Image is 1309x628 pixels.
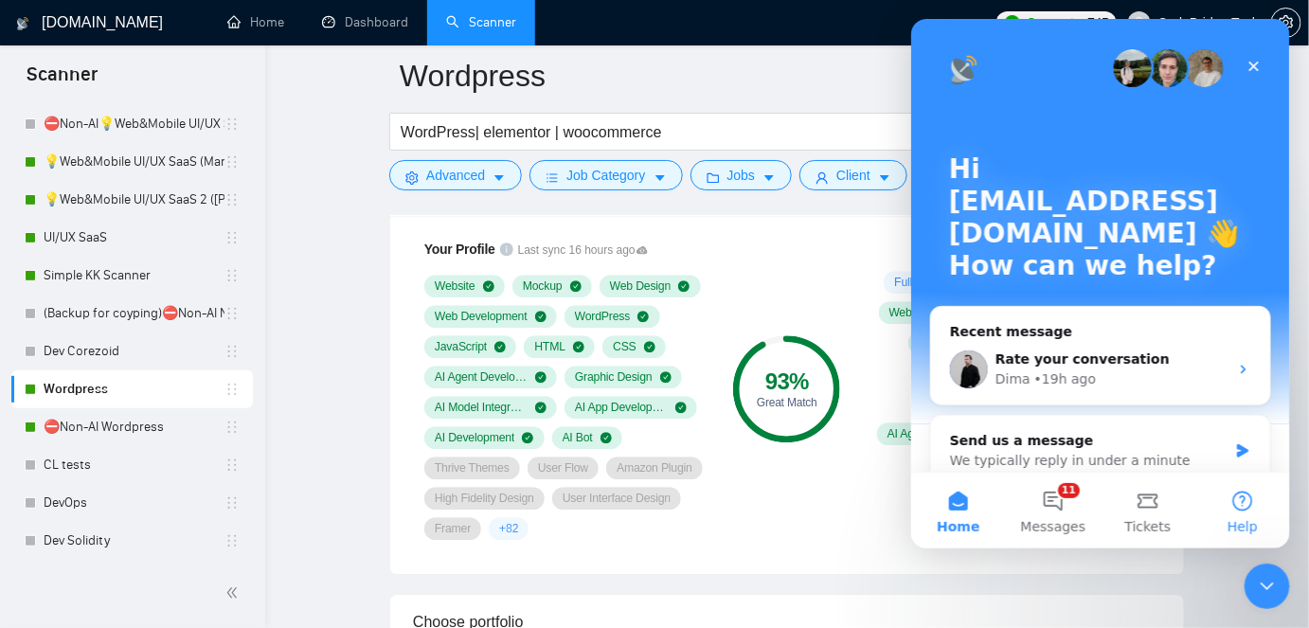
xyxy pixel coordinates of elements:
a: Dev Corezoid [44,332,224,370]
li: 💡Web&Mobile UI/UX SaaS 2 (Mariia) [11,181,253,219]
span: check-circle [660,371,672,383]
span: user [1133,16,1146,29]
span: Full Stack Development ( 19 %) [894,275,987,290]
span: folder [707,170,720,185]
span: High Fidelity Design [435,491,534,506]
span: JavaScript [435,339,487,354]
a: UI/UX SaaS [44,219,224,257]
span: holder [224,420,240,435]
span: info-circle [500,242,513,256]
span: Web Design ( 81 %) [889,305,980,320]
li: (Backup for coyping)⛔Non-AI New! UI UX DESIGN GENERAL [11,295,253,332]
span: double-left [225,583,244,602]
iframe: Intercom live chat [1245,564,1290,609]
a: 💡Web&Mobile UI/UX SaaS (Mariia) [44,143,224,181]
img: logo [16,9,29,39]
li: CL tests [11,446,253,484]
span: caret-down [762,170,776,185]
span: Jobs [727,165,756,186]
span: AI Model Integration [435,400,528,415]
span: AI Development [435,430,514,445]
a: CL tests [44,446,224,484]
span: user [816,170,829,185]
span: Framer [435,521,471,536]
a: searchScanner [446,14,516,30]
span: User Flow [538,460,588,475]
a: Dev Solidity [44,522,224,560]
iframe: Intercom live chat [911,19,1290,548]
span: setting [405,170,419,185]
button: userClientcaret-down [799,160,907,190]
li: 💡Web&Mobile UI/UX SaaS (Mariia) [11,143,253,181]
span: + 82 [499,521,518,536]
span: WordPress [575,309,631,324]
li: UI/UX SaaS [11,219,253,257]
span: holder [224,154,240,170]
span: bars [546,170,559,185]
input: Scanner name... [400,52,1146,99]
li: Simple KK Scanner [11,257,253,295]
span: holder [224,230,240,245]
span: check-circle [573,341,584,352]
span: Thrive Themes [435,460,510,475]
span: check-circle [535,311,547,322]
button: settingAdvancedcaret-down [389,160,522,190]
span: check-circle [678,280,690,292]
li: Wordpress [11,370,253,408]
span: Job Category [566,165,645,186]
img: upwork-logo.png [1005,15,1020,30]
span: check-circle [522,432,533,443]
li: ⛔Non-AI💡Web&Mobile UI/UX SaaS (Mariia) [11,105,253,143]
span: Your Profile [424,242,495,257]
span: check-circle [535,402,547,413]
span: holder [224,192,240,207]
span: holder [224,495,240,511]
a: Wordpress [44,370,224,408]
a: setting [1271,15,1301,30]
span: AI App Development [575,400,668,415]
a: homeHome [227,14,284,30]
a: 💡Web&Mobile UI/UX SaaS 2 ([PERSON_NAME]) [44,181,224,219]
button: setting [1271,8,1301,38]
span: Graphic Design [575,369,653,385]
span: CSS [613,339,637,354]
li: Dev Solidity [11,522,253,560]
span: check-circle [535,371,547,383]
span: check-circle [637,311,649,322]
span: Amazon Plugin [617,460,692,475]
span: Website [435,278,475,294]
span: caret-down [878,170,891,185]
span: Client [836,165,870,186]
span: Connects: [1027,12,1084,33]
button: folderJobscaret-down [690,160,793,190]
span: Last sync 16 hours ago [518,242,649,260]
span: holder [224,306,240,321]
span: caret-down [493,170,506,185]
span: holder [224,268,240,283]
span: Web Design [610,278,672,294]
span: check-circle [483,280,494,292]
a: DevOps [44,484,224,522]
span: check-circle [494,341,506,352]
span: setting [1272,15,1300,30]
